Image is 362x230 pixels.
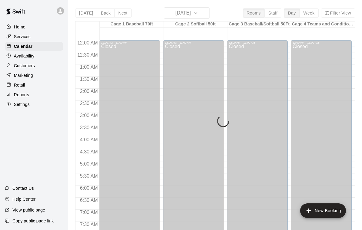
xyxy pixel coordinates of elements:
span: 4:30 AM [79,149,99,154]
span: 4:00 AM [79,137,99,142]
p: Home [14,24,25,30]
p: Calendar [14,43,32,49]
p: Copy public page link [12,218,54,224]
p: Availability [14,53,35,59]
span: 5:30 AM [79,173,99,179]
p: Reports [14,92,29,98]
span: 1:30 AM [79,77,99,82]
p: View public page [12,207,45,213]
span: 5:00 AM [79,161,99,166]
a: Reports [5,90,63,99]
span: 12:30 AM [76,52,99,57]
a: Availability [5,51,63,61]
a: Calendar [5,42,63,51]
a: Retail [5,80,63,90]
p: Settings [14,101,30,107]
a: Customers [5,61,63,70]
p: Help Center [12,196,35,202]
button: add [300,203,346,218]
div: Cage 3 Baseball/Softball 50Ft [227,21,291,27]
span: 2:00 AM [79,89,99,94]
span: 1:00 AM [79,64,99,70]
p: Contact Us [12,185,34,191]
span: 3:00 AM [79,113,99,118]
span: 3:30 AM [79,125,99,130]
span: 6:00 AM [79,186,99,191]
a: Services [5,32,63,41]
div: 12:00 AM – 11:00 AM [165,41,222,44]
div: 12:00 AM – 11:00 AM [101,41,158,44]
p: Customers [14,63,35,69]
span: 6:30 AM [79,198,99,203]
a: Settings [5,100,63,109]
p: Services [14,34,31,40]
span: 7:00 AM [79,210,99,215]
a: Marketing [5,71,63,80]
span: 2:30 AM [79,101,99,106]
span: 12:00 AM [76,40,99,45]
div: 12:00 AM – 11:00 AM [229,41,286,44]
div: Cage 4 Teams and Condition Training [291,21,355,27]
span: 7:30 AM [79,222,99,227]
div: 12:00 AM – 11:00 AM [293,41,350,44]
a: Home [5,22,63,31]
div: Cage 2 Softball 50ft [163,21,227,27]
div: Cage 1 Baseball 70ft [100,21,163,27]
p: Marketing [14,72,33,78]
p: Retail [14,82,25,88]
